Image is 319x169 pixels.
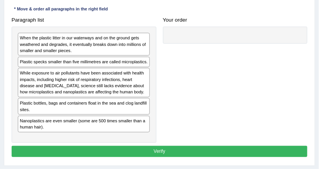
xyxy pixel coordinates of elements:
div: When the plastic litter in our waterways and on the ground gets weathered and degrades, it eventu... [18,33,150,56]
h4: Your order [163,17,308,23]
div: While exposure to air pollutants have been associated with health impacts, including higher risk ... [18,68,150,97]
div: * Move & order all paragraphs in the right field [12,6,111,13]
div: Plastic bottles, bags and containers float in the sea and clog landfill sites. [18,98,150,115]
h4: Paragraph list [12,17,156,23]
button: Verify [12,146,308,157]
div: Plastic specks smaller than five millimetres are called microplastics. [18,57,150,67]
div: Nanoplastics are even smaller (some are 500 times smaller than a human hair). [18,116,150,132]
